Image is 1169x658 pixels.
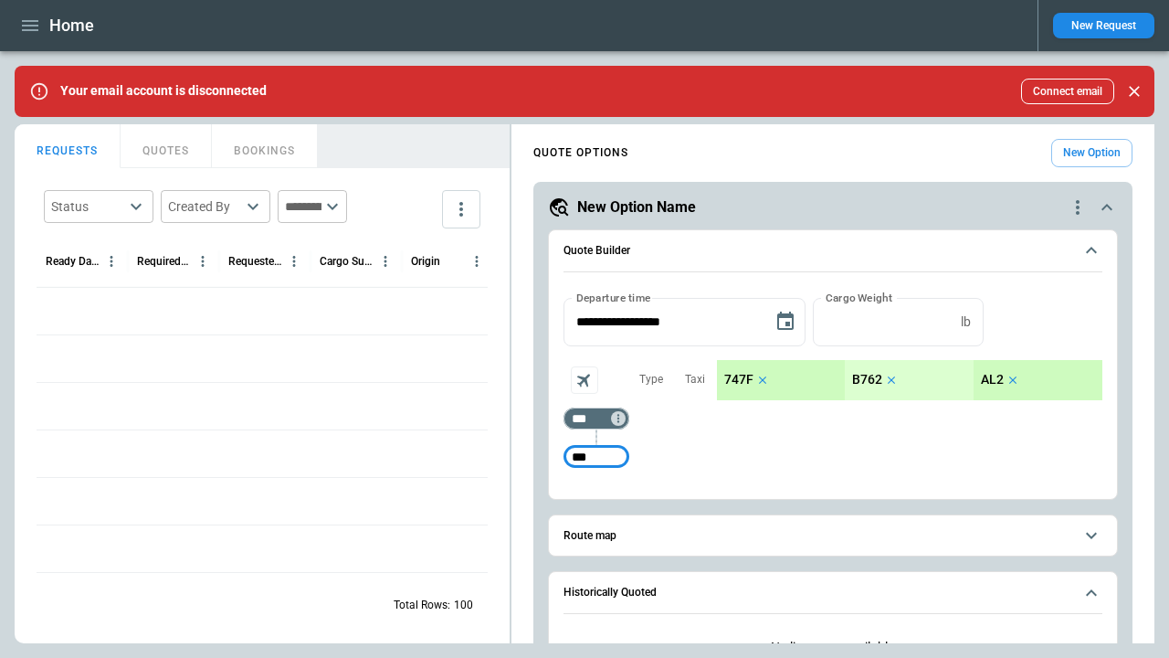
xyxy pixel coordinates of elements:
[563,572,1102,614] button: Historically Quoted
[228,255,282,268] div: Requested Route
[411,255,440,268] div: Origin
[1067,196,1089,218] div: quote-option-actions
[533,149,628,157] h4: QUOTE OPTIONS
[563,408,629,430] div: Too short
[717,360,1102,400] div: scrollable content
[852,372,882,387] p: B762
[374,249,397,273] button: Cargo Summary column menu
[191,249,215,273] button: Required Date & Time (UTC) column menu
[548,196,1118,218] button: New Option Namequote-option-actions
[137,255,191,268] div: Required Date & Time (UTC)
[826,290,892,305] label: Cargo Weight
[465,249,489,273] button: Origin column menu
[442,190,480,228] button: more
[1021,79,1114,104] button: Connect email
[168,197,241,216] div: Created By
[563,230,1102,272] button: Quote Builder
[563,587,657,599] h6: Historically Quoted
[685,372,705,387] p: Taxi
[563,298,1102,477] div: Quote Builder
[394,598,450,613] p: Total Rows:
[100,249,123,273] button: Ready Date & Time (UTC) column menu
[46,255,100,268] div: Ready Date & Time (UTC)
[571,366,598,394] span: Aircraft selection
[961,314,971,330] p: lb
[576,290,651,305] label: Departure time
[724,372,753,387] p: 747F
[49,15,94,37] h1: Home
[767,303,804,340] button: Choose date, selected date is Sep 16, 2025
[1122,71,1147,111] div: dismiss
[121,124,212,168] button: QUOTES
[320,255,374,268] div: Cargo Summary
[639,372,663,387] p: Type
[15,124,121,168] button: REQUESTS
[454,598,473,613] p: 100
[577,197,696,218] h5: New Option Name
[563,530,616,542] h6: Route map
[563,515,1102,557] button: Route map
[1122,79,1147,104] button: Close
[981,372,1004,387] p: AL2
[282,249,306,273] button: Requested Route column menu
[563,446,629,468] div: Too short
[563,245,630,257] h6: Quote Builder
[1051,139,1132,167] button: New Option
[51,197,124,216] div: Status
[1053,13,1154,38] button: New Request
[212,124,318,168] button: BOOKINGS
[60,83,267,99] p: Your email account is disconnected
